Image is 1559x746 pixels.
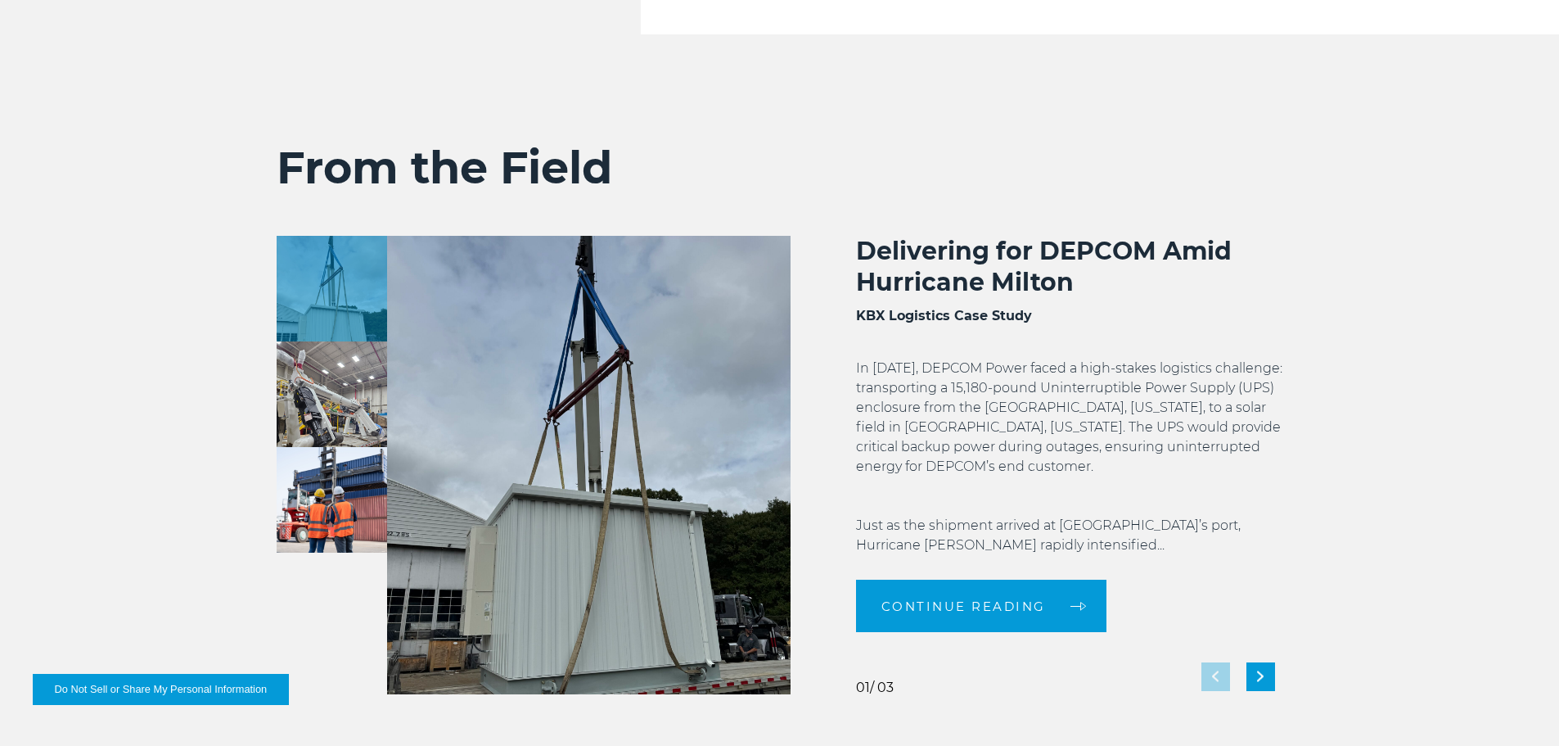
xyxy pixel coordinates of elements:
img: Delivering for DEPCOM Amid Hurricane Milton [387,236,791,694]
img: Delivering Critical Equipment for Koch Methanol [277,447,387,553]
h2: Delivering for DEPCOM Amid Hurricane Milton [856,236,1283,298]
a: Continue reading arrow arrow [856,580,1106,632]
img: next slide [1257,671,1264,682]
h3: KBX Logistics Case Study [856,306,1283,326]
h2: From the Field [277,141,1283,195]
span: Continue reading [881,600,1046,613]
img: How Georgia-Pacific Cut Shipping Costs by 57% with KBX Logistics [277,341,387,447]
button: Do Not Sell or Share My Personal Information [33,674,289,705]
p: In [DATE], DEPCOM Power faced a high-stakes logistics challenge: transporting a 15,180-pound Unin... [856,359,1283,555]
div: / 03 [856,681,894,694]
div: Next slide [1246,662,1275,691]
span: 01 [856,680,870,695]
